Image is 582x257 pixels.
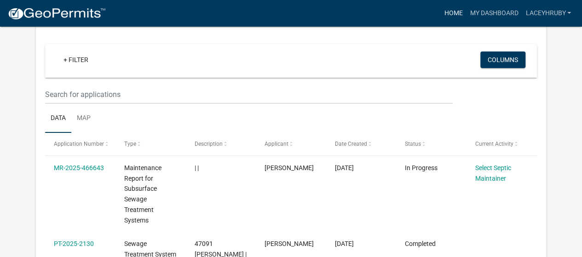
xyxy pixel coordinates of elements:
[185,133,256,155] datatable-header-cell: Description
[124,141,136,147] span: Type
[480,51,525,68] button: Columns
[265,141,288,147] span: Applicant
[265,164,314,171] span: Lacey Hruby
[335,141,367,147] span: Date Created
[45,133,115,155] datatable-header-cell: Application Number
[124,164,161,224] span: Maintenance Report for Subsurface Sewage Treatment Systems
[466,5,522,22] a: My Dashboard
[475,164,511,182] a: Select Septic Maintainer
[335,164,354,171] span: 08/20/2025
[115,133,186,155] datatable-header-cell: Type
[195,164,199,171] span: | |
[326,133,397,155] datatable-header-cell: Date Created
[54,240,94,247] a: PT-2025-2130
[71,104,96,133] a: Map
[195,141,223,147] span: Description
[475,141,513,147] span: Current Activity
[45,85,452,104] input: Search for applications
[522,5,575,22] a: laceyhruby
[54,141,104,147] span: Application Number
[256,133,326,155] datatable-header-cell: Applicant
[405,164,438,171] span: In Progress
[396,133,467,155] datatable-header-cell: Status
[56,51,96,68] a: + Filter
[265,240,314,247] span: Lacey Hruby
[45,104,71,133] a: Data
[440,5,466,22] a: Home
[405,240,436,247] span: Completed
[467,133,537,155] datatable-header-cell: Current Activity
[335,240,354,247] span: 08/20/2025
[405,141,421,147] span: Status
[54,164,104,171] a: MR-2025-466643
